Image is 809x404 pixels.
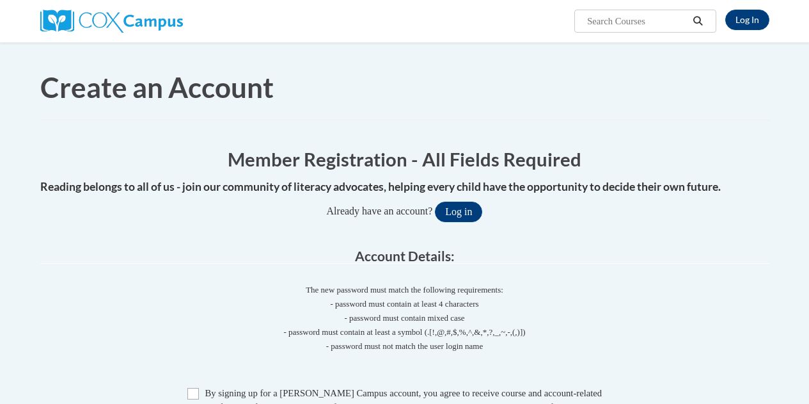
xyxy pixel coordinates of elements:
[40,146,769,172] h1: Member Registration - All Fields Required
[40,15,183,26] a: Cox Campus
[40,179,769,195] h4: Reading belongs to all of us - join our community of literacy advocates, helping every child have...
[586,13,688,29] input: Search Courses
[435,202,482,222] button: Log in
[725,10,769,30] a: Log In
[40,10,183,33] img: Cox Campus
[327,206,433,216] span: Already have an account?
[40,70,274,104] span: Create an Account
[306,285,503,295] span: The new password must match the following requirements:
[692,17,703,26] i: 
[355,248,455,264] span: Account Details:
[40,297,769,353] span: - password must contain at least 4 characters - password must contain mixed case - password must ...
[688,13,707,29] button: Search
